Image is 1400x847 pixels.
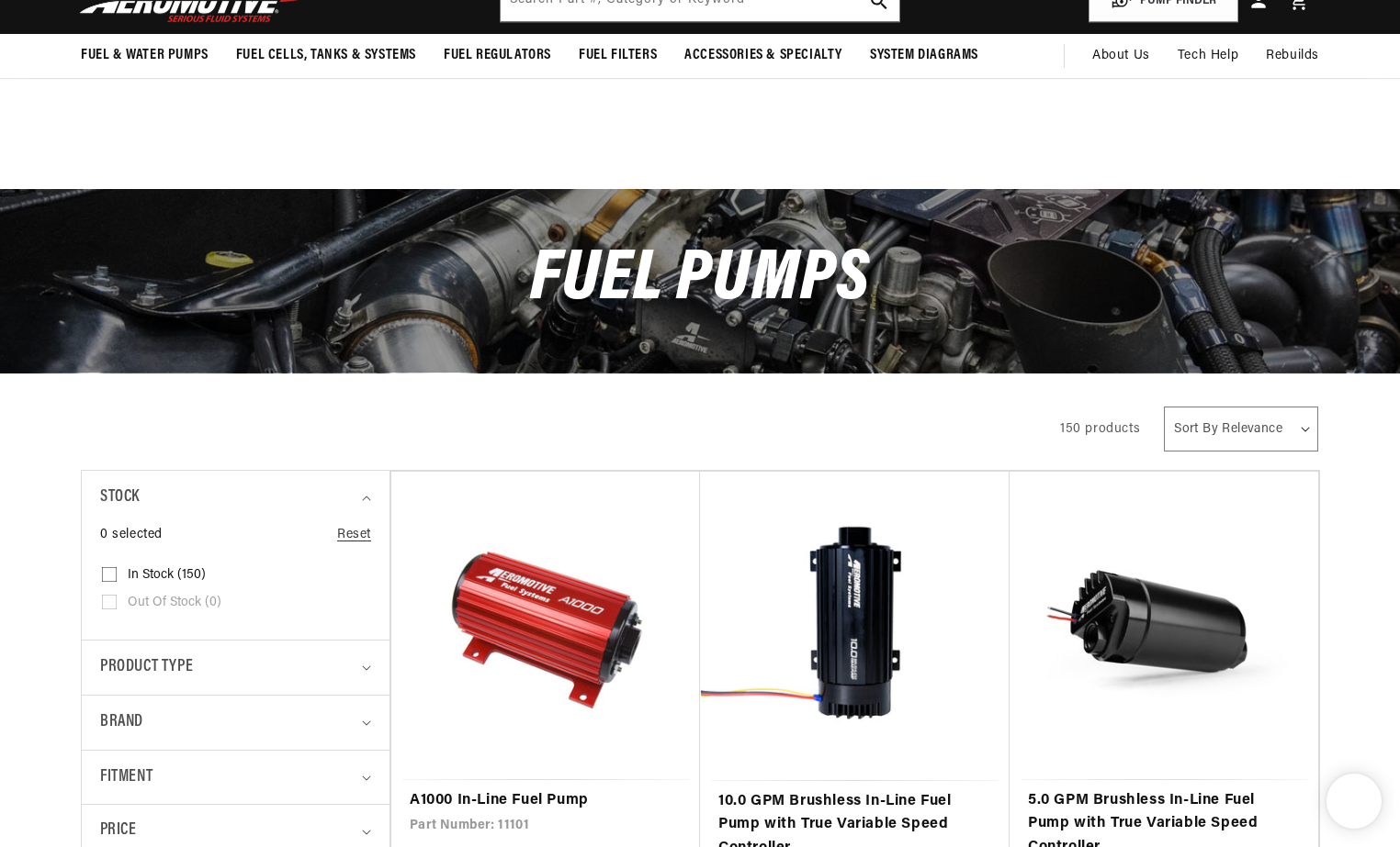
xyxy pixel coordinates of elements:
summary: Fuel Filters [565,34,671,77]
span: About Us [1092,49,1150,62]
span: Brand [100,709,143,736]
summary: Fuel & Water Pumps [67,34,222,77]
summary: Accessories & Specialty [671,34,856,77]
summary: System Diagrams [856,34,992,77]
span: Product type [100,654,193,681]
span: Out of stock (0) [128,595,221,611]
span: Fitment [100,764,152,791]
span: Fuel Regulators [444,46,551,65]
span: Stock [100,485,140,511]
span: Fuel & Water Pumps [81,46,209,65]
a: About Us [1078,34,1164,78]
summary: Fitment (0 selected) [100,751,371,805]
a: A1000 In-Line Fuel Pump [410,789,682,813]
summary: Fuel Regulators [430,34,565,77]
summary: Fuel Cells, Tanks & Systems [222,34,430,77]
summary: Stock (0 selected) [100,471,371,525]
summary: Product type (0 selected) [100,641,371,695]
summary: Brand (0 selected) [100,696,371,750]
span: 150 products [1060,422,1140,436]
span: Accessories & Specialty [684,46,842,65]
span: Price [100,819,136,843]
summary: Tech Help [1164,34,1252,78]
span: In stock (150) [128,567,206,584]
span: 0 selected [100,525,163,545]
span: Tech Help [1178,46,1238,66]
span: Fuel Cells, Tanks & Systems [236,46,416,65]
span: Rebuilds [1266,46,1319,66]
span: Fuel Pumps [530,244,870,317]
summary: Rebuilds [1252,34,1333,78]
span: System Diagrams [870,46,978,65]
a: Reset [337,525,371,545]
span: Fuel Filters [579,46,657,65]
